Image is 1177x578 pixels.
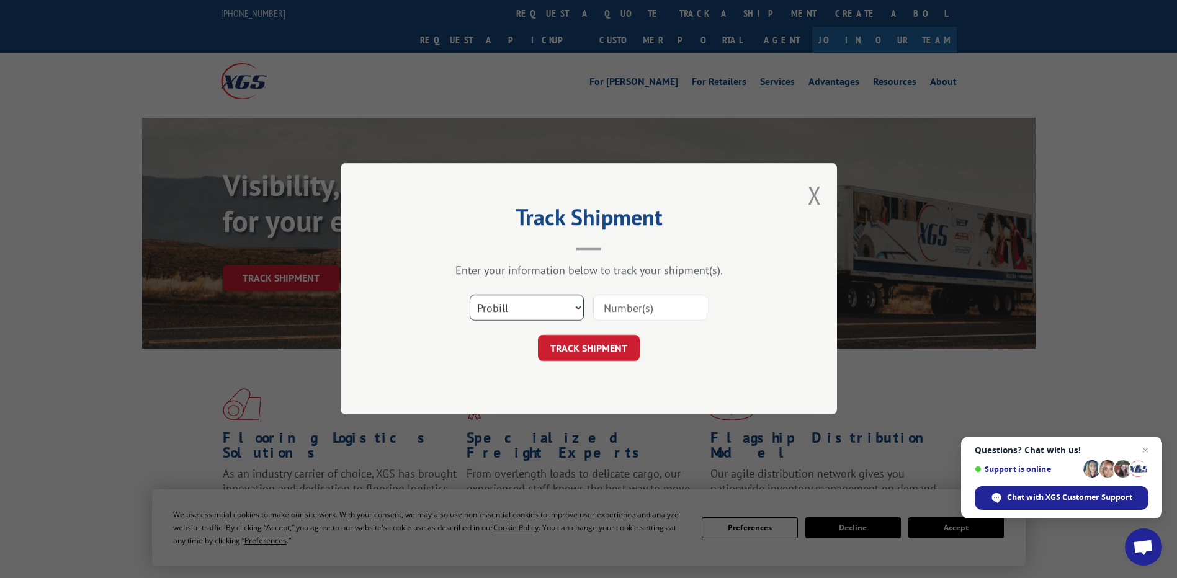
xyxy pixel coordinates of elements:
[403,208,775,232] h2: Track Shipment
[975,465,1079,474] span: Support is online
[975,486,1148,510] div: Chat with XGS Customer Support
[1125,528,1162,566] div: Open chat
[808,179,821,211] button: Close modal
[975,445,1148,455] span: Questions? Chat with us!
[1007,492,1132,503] span: Chat with XGS Customer Support
[403,264,775,278] div: Enter your information below to track your shipment(s).
[538,336,640,362] button: TRACK SHIPMENT
[593,295,707,321] input: Number(s)
[1138,443,1153,458] span: Close chat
